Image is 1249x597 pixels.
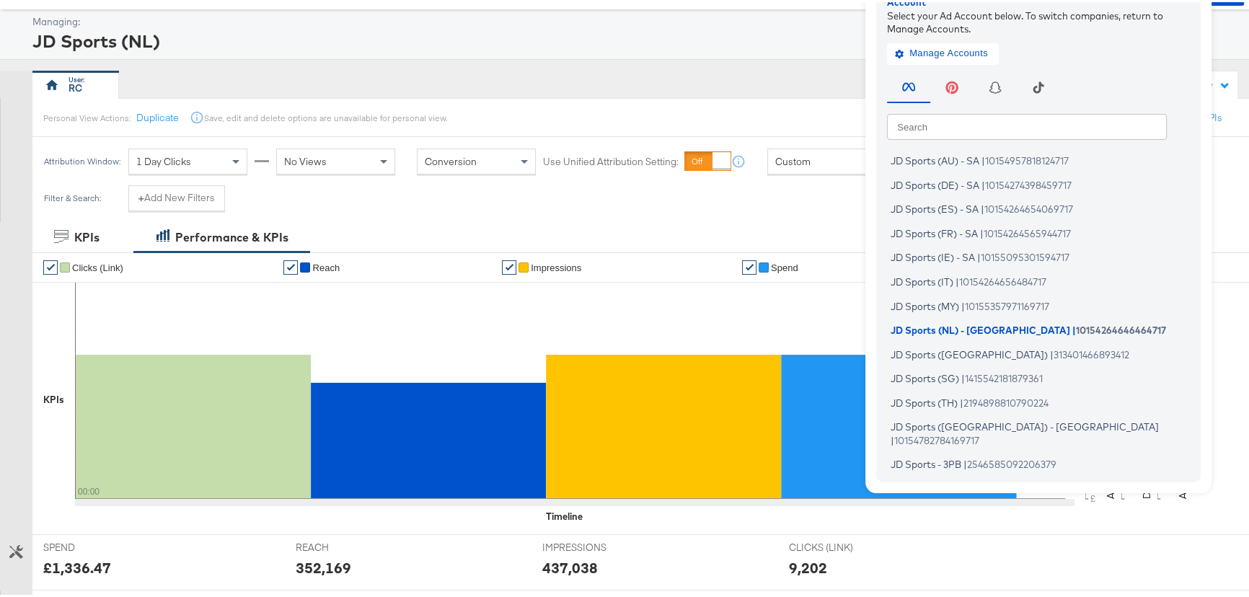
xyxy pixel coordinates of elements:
button: +Add New Filters [128,183,225,209]
span: IMPRESSIONS [542,539,650,552]
span: 1415542181879361 [965,371,1043,382]
span: | [963,456,967,468]
div: Save, edit and delete options are unavailable for personal view. [204,110,447,122]
button: Manage Accounts [887,40,999,62]
span: JD Sports (ES) - SA [891,201,979,213]
span: | [981,201,984,213]
a: ✔ [502,258,516,273]
span: JD Sports ([GEOGRAPHIC_DATA]) - [GEOGRAPHIC_DATA] [891,419,1159,430]
span: SPEND [43,539,151,552]
div: 9,202 [789,555,827,576]
span: Manage Accounts [898,43,988,60]
span: JD Sports (AU) - SA [891,153,979,164]
span: | [980,225,984,236]
span: | [891,432,894,443]
span: | [955,273,959,285]
span: 10154957818124717 [985,153,1069,164]
div: Filter & Search: [43,191,102,201]
span: Spend [771,260,798,271]
div: Performance & KPIs [175,227,288,244]
span: Reach [312,260,340,271]
span: JD Sports (NL) - [GEOGRAPHIC_DATA] [891,322,1070,334]
span: JD Sports ([GEOGRAPHIC_DATA]) [891,346,1048,358]
div: RC [69,79,82,93]
span: 2546585092206379 [967,456,1056,468]
span: 1 Day Clicks [136,153,191,166]
span: 313401466893412 [1054,346,1129,358]
span: CLICKS (LINK) [789,539,897,552]
div: Personal View Actions: [43,110,131,122]
span: JD Sports - 3PB [891,456,961,468]
span: 2194898810790224 [963,394,1049,406]
div: 352,169 [296,555,351,576]
span: 10155357971169717 [965,298,1049,309]
span: 10154782784169717 [894,432,979,443]
strong: + [138,189,144,203]
span: 10154264654069717 [984,201,1073,213]
div: KPIs [74,227,100,244]
span: | [981,153,985,164]
a: ✔ [742,258,756,273]
span: 10154264646464717 [1076,322,1166,334]
span: | [960,394,963,406]
div: £1,336.47 [43,555,111,576]
div: Timeline [546,508,583,521]
div: Select your Ad Account below. To switch companies, return to Manage Accounts. [887,6,1190,33]
span: JD Sports (SG) [891,371,959,382]
span: Clicks (Link) [72,260,123,271]
span: 10154264656484717 [959,273,1046,285]
span: Conversion [425,153,477,166]
a: ✔ [43,258,58,273]
span: Impressions [531,260,581,271]
span: REACH [296,539,404,552]
span: Custom [775,153,811,166]
span: JD Sports (MY) [891,298,959,309]
span: JD Sports (IT) [891,273,953,285]
div: Attribution Window: [43,154,121,164]
span: | [961,298,965,309]
span: 10154264565944717 [984,225,1071,236]
div: 437,038 [542,555,598,576]
span: No Views [284,153,327,166]
span: JD Sports (TH) [891,394,958,406]
span: | [977,249,981,261]
text: Actions [1176,463,1189,497]
span: JD Sports (DE) - SA [891,177,979,188]
div: JD Sports (NL) [32,27,1240,51]
div: Managing: [32,13,1240,27]
span: | [961,371,965,382]
span: | [1072,322,1076,334]
a: ✔ [283,258,298,273]
button: Duplicate [136,109,179,123]
span: | [1050,346,1054,358]
label: Use Unified Attribution Setting: [543,153,679,167]
span: JD Sports (FR) - SA [891,225,978,236]
span: 10154274398459717 [985,177,1072,188]
span: JD Sports (IE) - SA [891,249,975,261]
text: Amount (GBP) [1104,433,1117,497]
span: | [981,177,985,188]
div: KPIs [43,391,64,404]
text: Delivery [1140,460,1153,497]
span: 10155095301594717 [981,249,1069,261]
